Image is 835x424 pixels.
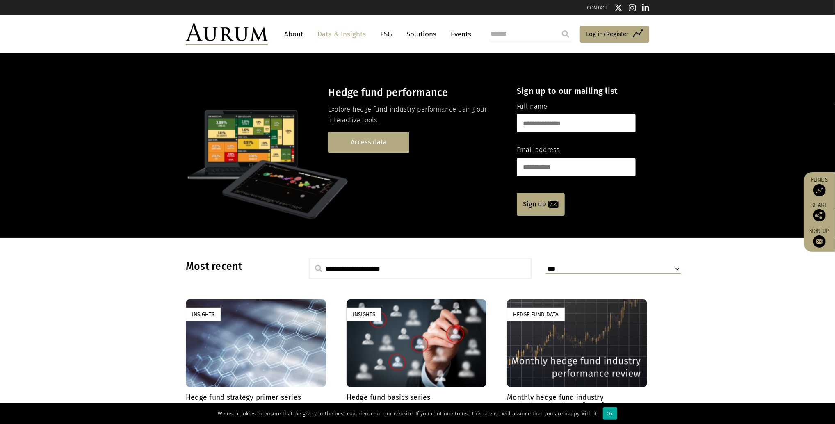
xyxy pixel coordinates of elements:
img: Twitter icon [614,4,623,12]
img: Share this post [813,209,826,221]
a: Events [447,27,471,42]
a: Funds [808,176,831,196]
a: Solutions [402,27,440,42]
a: Sign up [517,193,565,216]
a: Access data [328,132,409,153]
label: Full name [517,101,547,112]
div: Insights [347,308,381,321]
img: email-icon [548,201,559,208]
h4: Hedge fund basics series [347,393,487,402]
span: Log in/Register [586,29,629,39]
a: ESG [376,27,396,42]
div: Ok [603,407,617,420]
img: Access Funds [813,184,826,196]
a: Log in/Register [580,26,649,43]
div: Insights [186,308,221,321]
div: Hedge Fund Data [507,308,565,321]
img: Aurum [186,23,268,45]
img: Linkedin icon [642,4,650,12]
img: Sign up to our newsletter [813,235,826,248]
h4: Monthly hedge fund industry performance review – [DATE] [507,393,647,410]
h4: Sign up to our mailing list [517,86,636,96]
input: Submit [557,26,574,42]
a: Data & Insights [313,27,370,42]
p: Explore hedge fund industry performance using our interactive tools. [328,104,502,126]
img: search.svg [315,265,322,272]
img: Instagram icon [629,4,636,12]
h3: Hedge fund performance [328,87,502,99]
h3: Most recent [186,260,288,273]
h4: Hedge fund strategy primer series [186,393,326,402]
a: About [280,27,307,42]
a: CONTACT [587,5,608,11]
a: Sign up [808,228,831,248]
label: Email address [517,145,560,155]
div: Share [808,203,831,221]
